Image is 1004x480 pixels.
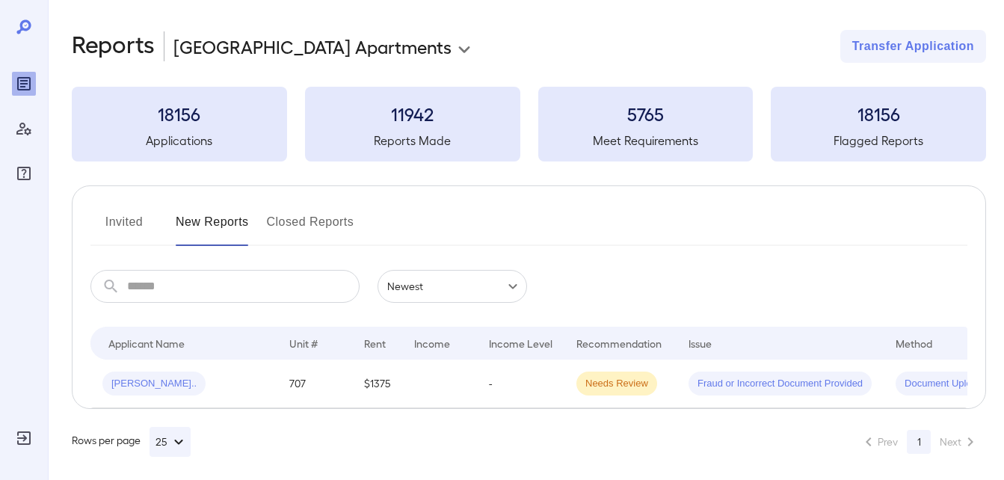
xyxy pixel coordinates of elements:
button: 25 [150,427,191,457]
h2: Reports [72,30,155,63]
div: Rows per page [72,427,191,457]
h3: 18156 [72,102,287,126]
td: 707 [277,360,352,408]
div: Unit # [289,334,318,352]
button: New Reports [176,210,249,246]
h3: 5765 [538,102,754,126]
div: Newest [378,270,527,303]
h5: Flagged Reports [771,132,986,150]
td: $1375 [352,360,402,408]
h3: 18156 [771,102,986,126]
span: Needs Review [576,377,657,391]
button: Transfer Application [840,30,986,63]
div: Method [896,334,932,352]
div: Recommendation [576,334,662,352]
span: [PERSON_NAME].. [102,377,206,391]
div: Applicant Name [108,334,185,352]
p: [GEOGRAPHIC_DATA] Apartments [173,34,452,58]
span: Fraud or Incorrect Document Provided [689,377,872,391]
h5: Reports Made [305,132,520,150]
div: Manage Users [12,117,36,141]
nav: pagination navigation [853,430,986,454]
td: - [477,360,564,408]
span: Document Upload [896,377,991,391]
button: page 1 [907,430,931,454]
h5: Meet Requirements [538,132,754,150]
div: Issue [689,334,712,352]
div: FAQ [12,161,36,185]
h5: Applications [72,132,287,150]
div: Reports [12,72,36,96]
div: Income [414,334,450,352]
div: Log Out [12,426,36,450]
h3: 11942 [305,102,520,126]
div: Income Level [489,334,552,352]
div: Rent [364,334,388,352]
button: Invited [90,210,158,246]
summary: 18156Applications11942Reports Made5765Meet Requirements18156Flagged Reports [72,87,986,161]
button: Closed Reports [267,210,354,246]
